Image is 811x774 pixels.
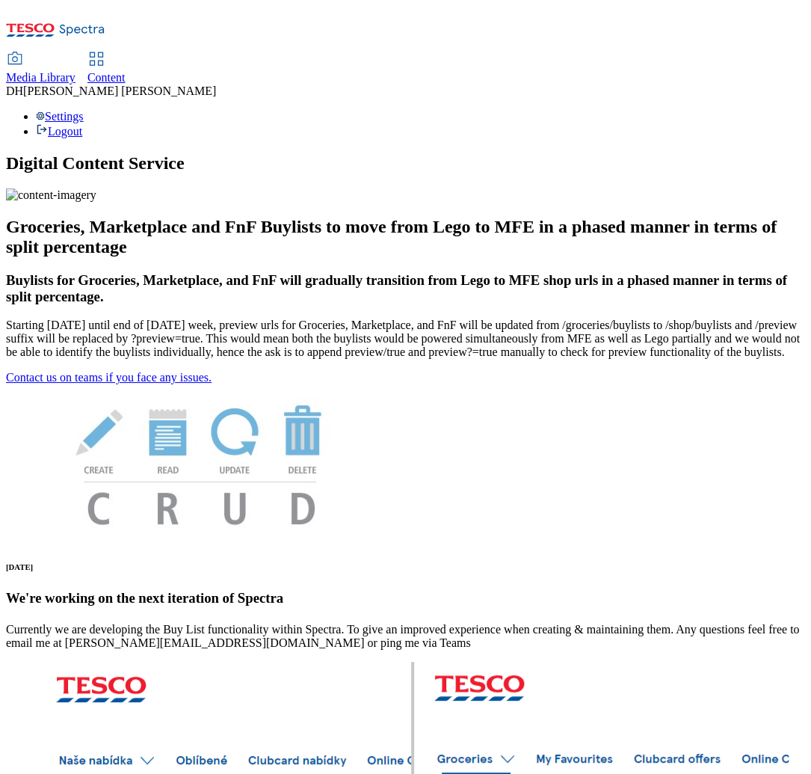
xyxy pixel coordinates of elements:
a: Media Library [6,53,75,85]
a: Settings [36,110,84,123]
img: News Image [6,384,395,541]
span: [PERSON_NAME] [PERSON_NAME] [23,85,216,97]
span: Content [87,71,126,84]
img: content-imagery [6,188,96,202]
span: DH [6,85,23,97]
h2: Groceries, Marketplace and FnF Buylists to move from Lego to MFE in a phased manner in terms of s... [6,217,805,257]
p: Currently we are developing the Buy List functionality within Spectra. To give an improved experi... [6,623,805,650]
a: Contact us on teams if you face any issues. [6,371,212,384]
a: Logout [36,125,82,138]
h6: [DATE] [6,562,805,571]
h1: Digital Content Service [6,153,805,173]
span: Media Library [6,71,75,84]
h3: We're working on the next iteration of Spectra [6,590,805,606]
h3: Buylists for Groceries, Marketplace, and FnF will gradually transition from Lego to MFE shop urls... [6,272,805,305]
a: Content [87,53,126,85]
p: Starting [DATE] until end of [DATE] week, preview urls for Groceries, Marketplace, and FnF will b... [6,319,805,359]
